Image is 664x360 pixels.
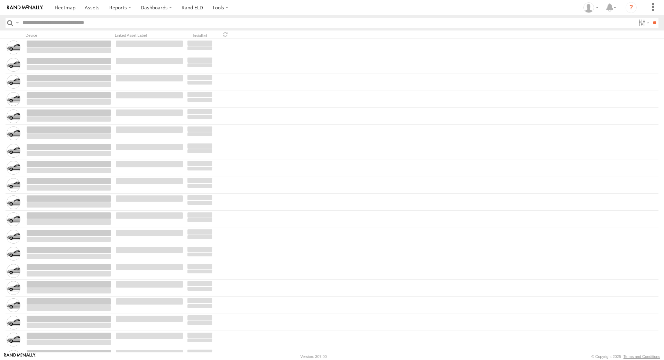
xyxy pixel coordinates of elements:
a: Terms and Conditions [624,354,660,359]
div: Installed [187,34,213,38]
a: Visit our Website [4,353,36,360]
i: ? [626,2,637,13]
span: Refresh [221,31,230,38]
label: Search Filter Options [636,18,651,28]
div: Version: 307.00 [301,354,327,359]
div: Linked Asset Label [115,33,184,38]
div: Alyssa Senesac [581,2,601,13]
img: rand-logo.svg [7,5,43,10]
div: Device [26,33,112,38]
div: © Copyright 2025 - [591,354,660,359]
label: Search Query [15,18,20,28]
